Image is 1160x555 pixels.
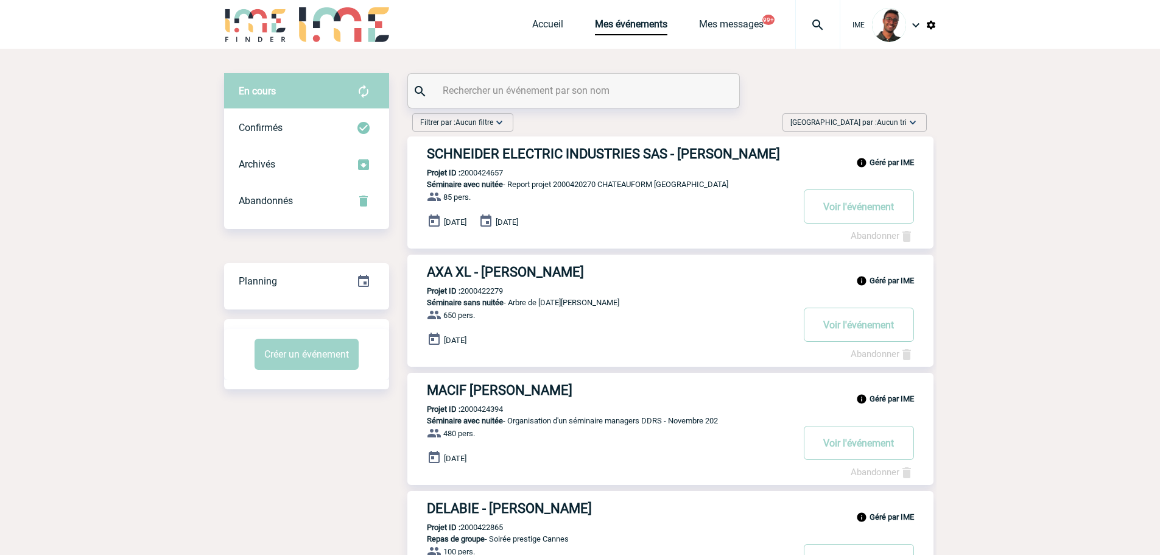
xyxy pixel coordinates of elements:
[239,122,283,133] span: Confirmés
[444,454,466,463] span: [DATE]
[427,523,460,532] b: Projet ID :
[851,467,914,478] a: Abandonner
[870,276,914,285] b: Géré par IME
[856,394,867,405] img: info_black_24dp.svg
[224,146,389,183] div: Retrouvez ici tous les événements que vous avez décidé d'archiver
[407,534,792,543] p: - Soirée prestige Cannes
[427,180,503,189] span: Séminaire avec nuitée
[595,18,667,35] a: Mes événements
[427,298,504,307] span: Séminaire sans nuitée
[407,405,503,414] p: 2000424394
[224,73,389,110] div: Retrouvez ici tous vos évènements avant confirmation
[427,146,792,161] h3: SCHNEIDER ELECTRIC INDUSTRIES SAS - [PERSON_NAME]
[427,501,792,516] h3: DELABIE - [PERSON_NAME]
[877,118,907,127] span: Aucun tri
[239,158,275,170] span: Archivés
[856,275,867,286] img: info_black_24dp.svg
[427,264,792,280] h3: AXA XL - [PERSON_NAME]
[239,195,293,207] span: Abandonnés
[443,193,471,202] span: 85 pers.
[239,85,276,97] span: En cours
[493,116,505,129] img: baseline_expand_more_white_24dp-b.png
[790,116,907,129] span: [GEOGRAPHIC_DATA] par :
[407,180,792,189] p: - Report projet 2000420270 CHATEAUFORM [GEOGRAPHIC_DATA]
[870,158,914,167] b: Géré par IME
[255,339,359,370] button: Créer un événement
[407,501,933,516] a: DELABIE - [PERSON_NAME]
[762,15,775,25] button: 99+
[407,264,933,280] a: AXA XL - [PERSON_NAME]
[804,426,914,460] button: Voir l'événement
[804,189,914,224] button: Voir l'événement
[907,116,919,129] img: baseline_expand_more_white_24dp-b.png
[444,217,466,227] span: [DATE]
[407,416,792,425] p: - Organisation d'un séminaire managers DDRS - Novembre 202
[443,311,475,320] span: 650 pers.
[239,275,277,287] span: Planning
[407,383,933,398] a: MACIF [PERSON_NAME]
[699,18,764,35] a: Mes messages
[224,7,287,42] img: IME-Finder
[420,116,493,129] span: Filtrer par :
[856,157,867,168] img: info_black_24dp.svg
[532,18,563,35] a: Accueil
[407,523,503,532] p: 2000422865
[224,183,389,219] div: Retrouvez ici tous vos événements annulés
[856,512,867,523] img: info_black_24dp.svg
[851,230,914,241] a: Abandonner
[427,383,792,398] h3: MACIF [PERSON_NAME]
[427,405,460,414] b: Projet ID :
[872,8,906,42] img: 124970-0.jpg
[804,308,914,342] button: Voir l'événement
[407,168,503,177] p: 2000424657
[407,286,503,295] p: 2000422279
[852,21,865,29] span: IME
[440,82,711,99] input: Rechercher un événement par son nom
[851,348,914,359] a: Abandonner
[224,263,389,300] div: Retrouvez ici tous vos événements organisés par date et état d'avancement
[407,298,792,307] p: - Arbre de [DATE][PERSON_NAME]
[224,263,389,299] a: Planning
[496,217,518,227] span: [DATE]
[427,416,503,425] span: Séminaire avec nuitée
[870,512,914,521] b: Géré par IME
[427,168,460,177] b: Projet ID :
[444,336,466,345] span: [DATE]
[870,394,914,403] b: Géré par IME
[443,429,475,438] span: 480 pers.
[455,118,493,127] span: Aucun filtre
[427,534,485,543] span: Repas de groupe
[427,286,460,295] b: Projet ID :
[407,146,933,161] a: SCHNEIDER ELECTRIC INDUSTRIES SAS - [PERSON_NAME]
